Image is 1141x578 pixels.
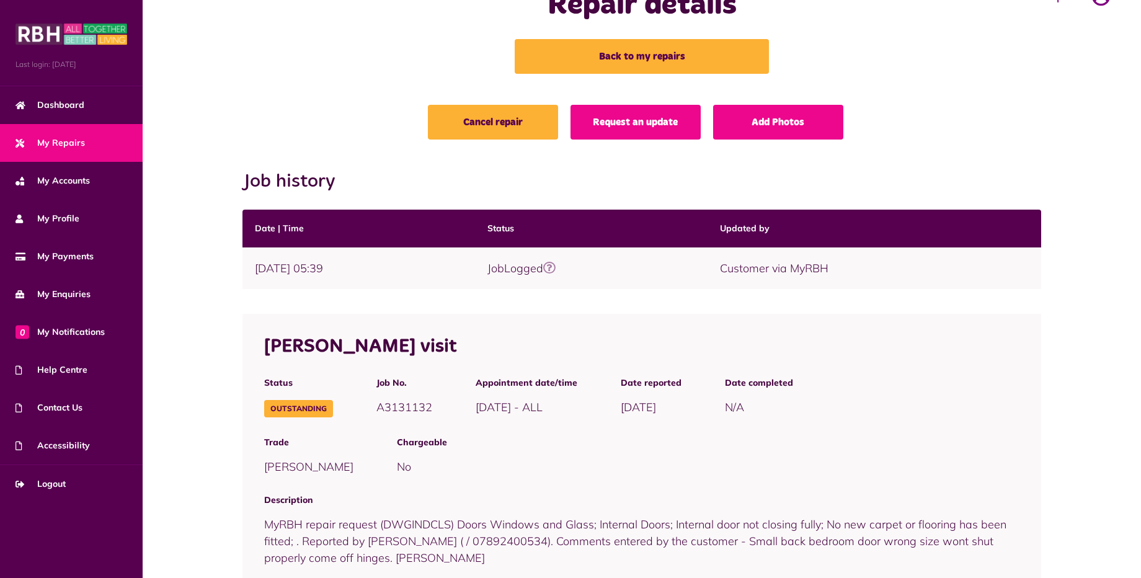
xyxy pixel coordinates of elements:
[475,210,708,247] th: Status
[242,247,475,289] td: [DATE] 05:39
[264,376,333,389] span: Status
[264,517,1006,565] span: MyRBH repair request (DWGINDCLS) Doors Windows and Glass; Internal Doors; Internal door not closi...
[242,210,475,247] th: Date | Time
[264,494,1019,507] span: Description
[476,376,577,389] span: Appointment date/time
[397,460,411,474] span: No
[515,39,769,74] a: Back to my repairs
[621,376,681,389] span: Date reported
[16,325,29,339] span: 0
[264,337,456,356] span: [PERSON_NAME] visit
[16,439,90,452] span: Accessibility
[476,400,543,414] span: [DATE] - ALL
[242,171,1041,193] h2: Job history
[708,210,1041,247] th: Updated by
[428,105,558,140] a: Cancel repair
[570,105,701,140] a: Request an update
[708,247,1041,289] td: Customer via MyRBH
[475,247,708,289] td: JobLogged
[264,436,353,449] span: Trade
[376,376,432,389] span: Job No.
[16,401,82,414] span: Contact Us
[16,250,94,263] span: My Payments
[16,478,66,491] span: Logout
[725,400,744,414] span: N/A
[16,59,127,70] span: Last login: [DATE]
[264,400,333,417] span: Outstanding
[16,326,105,339] span: My Notifications
[16,174,90,187] span: My Accounts
[16,99,84,112] span: Dashboard
[621,400,656,414] span: [DATE]
[16,288,91,301] span: My Enquiries
[16,136,85,149] span: My Repairs
[397,436,1019,449] span: Chargeable
[16,363,87,376] span: Help Centre
[376,400,432,414] span: A3131132
[16,212,79,225] span: My Profile
[264,460,353,474] span: [PERSON_NAME]
[713,105,843,140] a: Add Photos
[16,22,127,47] img: MyRBH
[725,376,793,389] span: Date completed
